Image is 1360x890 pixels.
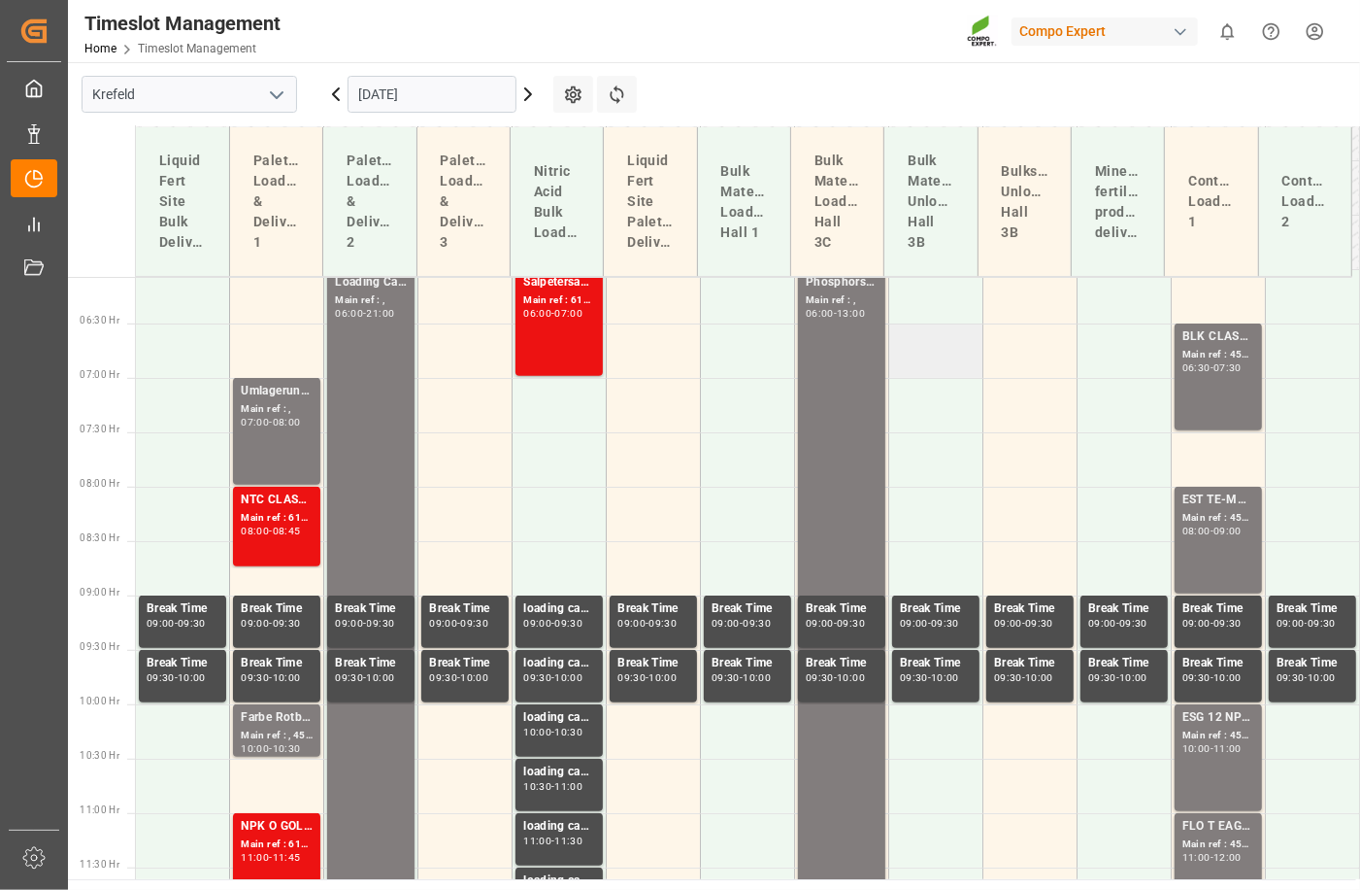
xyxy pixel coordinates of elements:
div: - [1211,673,1213,682]
div: 06:00 [523,309,551,318]
span: 08:00 Hr [80,478,119,489]
div: 09:30 [1308,619,1336,628]
div: Timeslot Management [84,9,281,38]
div: Break Time [712,654,783,673]
div: Break Time [617,654,689,673]
div: FLO T EAGLE MASTER [DATE] 25kg (x42) WW [1182,817,1254,837]
div: - [269,853,272,862]
div: 07:00 [241,418,269,427]
div: Loading Capacity [335,273,407,292]
div: - [1116,673,1119,682]
div: Main ref : , [806,292,878,309]
div: Break Time [806,599,878,619]
div: 09:30 [554,619,582,628]
div: 09:30 [900,673,928,682]
div: Main ref : 4500000982, 2000001027 [1182,510,1254,527]
div: 10:00 [1119,673,1147,682]
div: - [457,619,460,628]
div: 09:30 [743,619,771,628]
div: - [551,837,554,845]
div: Nitric Acid Bulk Loading [526,154,587,251]
div: 11:00 [523,837,551,845]
div: 09:00 [994,619,1022,628]
div: 07:30 [1213,363,1242,372]
div: 10:30 [273,744,301,753]
div: 10:00 [460,673,488,682]
div: 06:30 [1182,363,1211,372]
div: Break Time [1088,654,1160,673]
div: 11:00 [241,853,269,862]
div: - [1305,673,1308,682]
div: 09:00 [241,619,269,628]
div: 09:00 [617,619,646,628]
div: Break Time [806,654,878,673]
div: 09:30 [460,619,488,628]
div: Compo Expert [1012,17,1198,46]
span: 09:30 Hr [80,641,119,652]
div: Main ref : 6100001616, 2000001381 [241,837,313,853]
div: - [1211,744,1213,753]
div: 09:30 [429,673,457,682]
div: Break Time [617,599,689,619]
div: - [269,744,272,753]
div: - [1116,619,1119,628]
span: 10:30 Hr [80,750,119,761]
div: Container Loading 2 [1275,163,1336,240]
div: loading capacity [523,654,595,673]
div: NPK O GOLD KR [DATE] 25kg (x60) IT [241,817,313,837]
input: Type to search/select [82,76,297,113]
div: 10:00 [241,744,269,753]
div: 09:30 [994,673,1022,682]
div: Main ref : 6100001276, 2000000929 [241,510,313,527]
a: Home [84,42,116,55]
button: Help Center [1249,10,1293,53]
div: Main ref : 6100001661, 2000001409 [523,292,595,309]
div: 09:30 [931,619,959,628]
div: Farbe Rotbraun [241,708,313,728]
div: - [175,619,178,628]
div: - [363,673,366,682]
div: 09:30 [241,673,269,682]
div: 09:30 [1119,619,1147,628]
div: Main ref : , 4500007285 [241,728,313,744]
div: 09:30 [367,619,395,628]
div: 08:00 [273,418,301,427]
div: Break Time [335,599,407,619]
span: 09:00 Hr [80,587,119,598]
div: 10:00 [178,673,206,682]
div: 10:00 [273,673,301,682]
div: 09:00 [712,619,740,628]
div: - [551,782,554,791]
div: Break Time [712,599,783,619]
button: show 0 new notifications [1206,10,1249,53]
div: EST TE-MAX BS 11-48 20kg (x56) INT [1182,491,1254,510]
div: 09:30 [335,673,363,682]
div: Break Time [429,654,501,673]
div: Paletts Loading & Delivery 3 [433,143,494,260]
div: 09:30 [1088,673,1116,682]
div: 09:30 [806,673,834,682]
div: Container Loading 1 [1180,163,1242,240]
div: Main ref : 4500001045, 2000001080 [1182,837,1254,853]
div: 09:30 [273,619,301,628]
div: Main ref : , [335,292,407,309]
div: loading capacity [523,763,595,782]
div: - [551,309,554,318]
div: Break Time [900,654,972,673]
div: - [1022,619,1025,628]
button: Compo Expert [1012,13,1206,50]
div: 09:00 [1277,619,1305,628]
div: - [175,673,178,682]
div: Main ref : , [241,401,313,418]
div: Break Time [1277,654,1348,673]
div: 06:00 [335,309,363,318]
div: Break Time [994,654,1066,673]
div: 10:00 [554,673,582,682]
input: DD.MM.YYYY [348,76,516,113]
div: 11:00 [1182,853,1211,862]
div: 09:00 [147,619,175,628]
div: - [269,527,272,535]
div: 09:30 [178,619,206,628]
div: Liquid Fert Site Paletts Delivery [619,143,680,260]
div: Break Time [241,599,313,619]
